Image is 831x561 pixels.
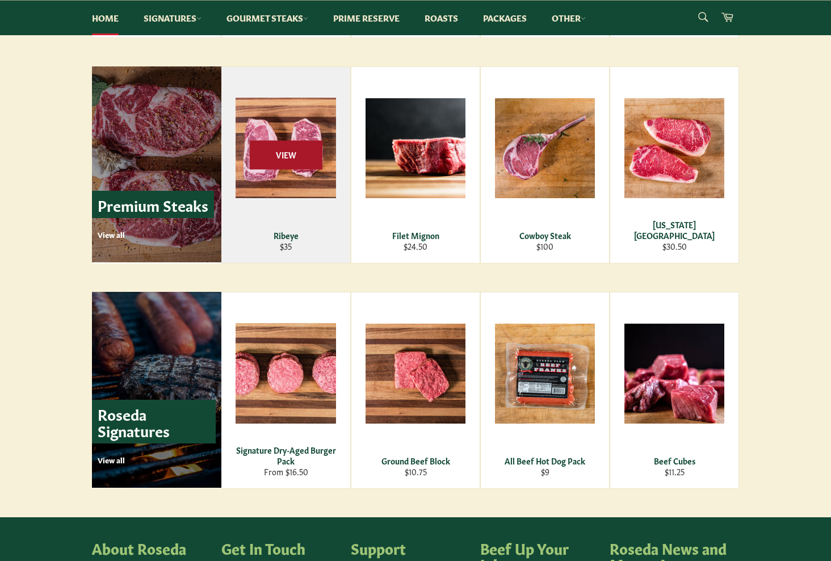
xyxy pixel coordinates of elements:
img: Signature Dry-Aged Burger Pack [236,323,336,424]
p: View all [98,455,216,465]
img: Cowboy Steak [495,98,595,198]
h4: Get In Touch [221,540,339,556]
a: Gourmet Steaks [215,1,320,35]
div: $10.75 [359,466,473,477]
img: New York Strip [624,98,724,198]
a: Roseda Signatures View all [92,292,221,488]
a: Premium Steaks View all [92,66,221,262]
div: $24.50 [359,241,473,252]
a: Packages [472,1,538,35]
a: Signatures [132,1,213,35]
div: Signature Dry-Aged Burger Pack [229,445,343,467]
p: View all [98,229,214,240]
div: Cowboy Steak [488,230,602,241]
a: Roasts [413,1,469,35]
div: Filet Mignon [359,230,473,241]
h4: Support [351,540,469,556]
h4: About Roseda [92,540,210,556]
img: All Beef Hot Dog Pack [495,324,595,424]
a: Cowboy Steak Cowboy Steak $100 [480,66,610,263]
a: Prime Reserve [322,1,411,35]
p: Roseda Signatures [92,400,216,443]
a: New York Strip [US_STATE][GEOGRAPHIC_DATA] $30.50 [610,66,739,263]
p: Premium Steaks [92,191,214,219]
a: Beef Cubes Beef Cubes $11.25 [610,292,739,489]
a: Ground Beef Block Ground Beef Block $10.75 [351,292,480,489]
div: Ground Beef Block [359,455,473,466]
div: [US_STATE][GEOGRAPHIC_DATA] [618,219,732,241]
a: Other [540,1,597,35]
div: Beef Cubes [618,455,732,466]
img: Filet Mignon [366,98,465,198]
span: View [250,140,322,169]
div: $9 [488,466,602,477]
img: Ground Beef Block [366,324,465,424]
div: Ribeye [229,230,343,241]
div: From $16.50 [229,466,343,477]
div: $11.25 [618,466,732,477]
a: Filet Mignon Filet Mignon $24.50 [351,66,480,263]
a: Signature Dry-Aged Burger Pack Signature Dry-Aged Burger Pack From $16.50 [221,292,351,489]
a: All Beef Hot Dog Pack All Beef Hot Dog Pack $9 [480,292,610,489]
div: All Beef Hot Dog Pack [488,455,602,466]
div: $30.50 [618,241,732,252]
a: Ribeye Ribeye $35 View [221,66,351,263]
div: $100 [488,241,602,252]
img: Beef Cubes [624,324,724,424]
a: Home [81,1,130,35]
